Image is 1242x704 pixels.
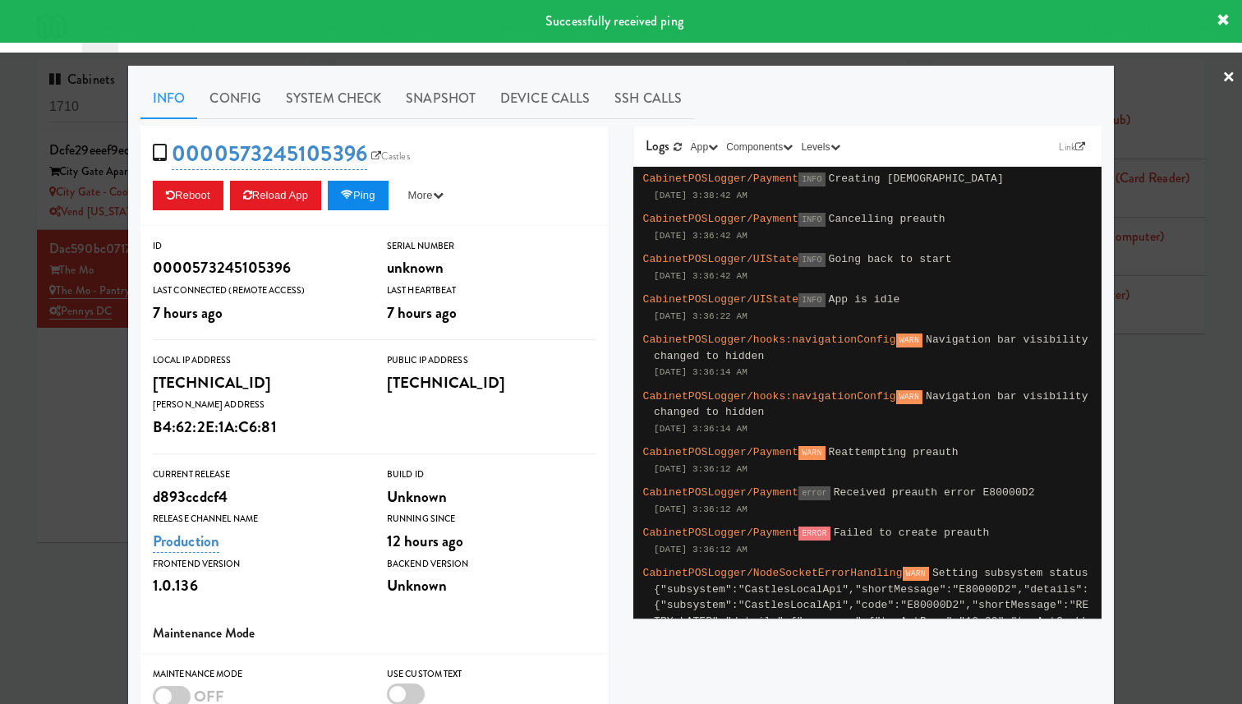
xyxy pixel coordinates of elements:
div: Unknown [387,572,596,600]
a: SSH Calls [602,78,694,119]
span: [DATE] 3:36:12 AM [654,545,747,554]
span: CabinetPOSLogger/Payment [643,446,799,458]
span: App is idle [829,293,900,306]
span: Successfully received ping [545,12,683,30]
span: Creating [DEMOGRAPHIC_DATA] [829,173,1004,185]
span: [DATE] 3:36:42 AM [654,231,747,241]
span: CabinetPOSLogger/NodeSocketErrorHandling [643,567,903,579]
span: WARN [896,334,922,347]
span: [DATE] 3:36:42 AM [654,271,747,281]
span: INFO [798,213,825,227]
div: 0000573245105396 [153,254,362,282]
a: System Check [274,78,393,119]
span: CabinetPOSLogger/hooks:navigationConfig [643,334,896,346]
div: Last Connected (Remote Access) [153,283,362,299]
span: WARN [798,446,825,460]
div: Build Id [387,467,596,483]
span: Reattempting preauth [829,446,959,458]
div: Unknown [387,483,596,511]
a: Info [140,78,197,119]
div: Local IP Address [153,352,362,369]
span: CabinetPOSLogger/hooks:navigationConfig [643,390,896,403]
div: Public IP Address [387,352,596,369]
span: [DATE] 3:36:12 AM [654,464,747,474]
a: Config [197,78,274,119]
button: Levels [797,139,844,155]
a: Link [1055,139,1089,155]
div: [TECHNICAL_ID] [387,369,596,397]
a: Production [153,530,219,553]
div: Serial Number [387,238,596,255]
span: [DATE] 3:36:22 AM [654,311,747,321]
span: INFO [798,253,825,267]
span: WARN [896,390,922,404]
a: × [1222,53,1235,104]
span: CabinetPOSLogger/Payment [643,486,799,499]
span: error [798,486,830,500]
div: unknown [387,254,596,282]
div: Backend Version [387,556,596,573]
span: 7 hours ago [387,301,457,324]
div: Current Release [153,467,362,483]
a: 0000573245105396 [172,138,367,170]
span: Failed to create preauth [834,527,990,539]
span: [DATE] 3:36:12 AM [654,504,747,514]
span: Cancelling preauth [829,213,945,225]
div: [PERSON_NAME] Address [153,397,362,413]
div: [TECHNICAL_ID] [153,369,362,397]
div: Last Heartbeat [387,283,596,299]
span: CabinetPOSLogger/Payment [643,173,799,185]
a: Snapshot [393,78,488,119]
button: Reload App [230,181,321,210]
div: Maintenance Mode [153,666,362,683]
a: Device Calls [488,78,602,119]
button: Ping [328,181,389,210]
span: WARN [903,567,929,581]
button: Reboot [153,181,223,210]
div: Use Custom Text [387,666,596,683]
span: CabinetPOSLogger/UIState [643,253,799,265]
button: Components [722,139,797,155]
span: Logs [646,136,669,155]
span: CabinetPOSLogger/Payment [643,527,799,539]
span: Navigation bar visibility changed to hidden [654,390,1088,419]
span: 12 hours ago [387,530,463,552]
div: 1.0.136 [153,572,362,600]
div: Frontend Version [153,556,362,573]
div: d893ccdcf4 [153,483,362,511]
a: Castles [367,148,414,164]
span: CabinetPOSLogger/Payment [643,213,799,225]
span: [DATE] 3:38:42 AM [654,191,747,200]
div: B4:62:2E:1A:C6:81 [153,413,362,441]
span: Received preauth error E80000D2 [834,486,1035,499]
span: Navigation bar visibility changed to hidden [654,334,1088,362]
span: 7 hours ago [153,301,223,324]
div: Release Channel Name [153,511,362,527]
div: ID [153,238,362,255]
span: [DATE] 3:36:14 AM [654,367,747,377]
span: INFO [798,173,825,186]
button: More [395,181,457,210]
span: Maintenance Mode [153,623,255,642]
button: App [687,139,723,155]
span: INFO [798,293,825,307]
span: ERROR [798,527,830,541]
span: CabinetPOSLogger/UIState [643,293,799,306]
div: Running Since [387,511,596,527]
span: Going back to start [829,253,952,265]
span: [DATE] 3:36:14 AM [654,424,747,434]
